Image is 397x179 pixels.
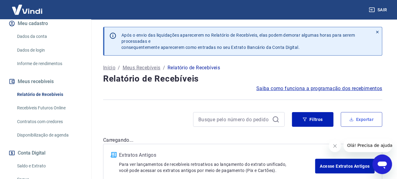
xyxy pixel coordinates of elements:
[15,30,84,43] a: Dados da conta
[7,17,84,30] button: Meu cadastro
[15,129,84,141] a: Disponibilização de agenda
[15,57,84,70] a: Informe de rendimentos
[15,44,84,57] a: Dados de login
[119,161,315,174] p: Para ver lançamentos de recebíveis retroativos ao lançamento do extrato unificado, você pode aces...
[119,152,315,159] p: Extratos Antigos
[7,146,84,160] button: Conta Digital
[15,88,84,101] a: Relatório de Recebíveis
[168,64,220,71] p: Relatório de Recebíveis
[4,4,51,9] span: Olá! Precisa de ajuda?
[7,0,47,19] img: Vindi
[198,115,270,124] input: Busque pelo número do pedido
[341,112,382,127] button: Exportar
[329,140,341,152] iframe: Fechar mensagem
[256,85,382,92] a: Saiba como funciona a programação dos recebimentos
[368,4,390,16] button: Sair
[103,64,115,71] a: Início
[15,115,84,128] a: Contratos com credores
[7,75,84,88] button: Meus recebíveis
[103,137,382,144] p: Carregando...
[118,64,120,71] p: /
[103,73,382,85] h4: Relatório de Recebíveis
[111,152,117,158] img: ícone
[373,155,392,174] iframe: Botão para abrir a janela de mensagens
[123,64,161,71] a: Meus Recebíveis
[15,102,84,114] a: Recebíveis Futuros Online
[163,64,165,71] p: /
[315,159,375,174] a: Acesse Extratos Antigos
[121,32,368,50] p: Após o envio das liquidações aparecerem no Relatório de Recebíveis, elas podem demorar algumas ho...
[292,112,334,127] button: Filtros
[15,160,84,172] a: Saldo e Extrato
[344,139,392,152] iframe: Mensagem da empresa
